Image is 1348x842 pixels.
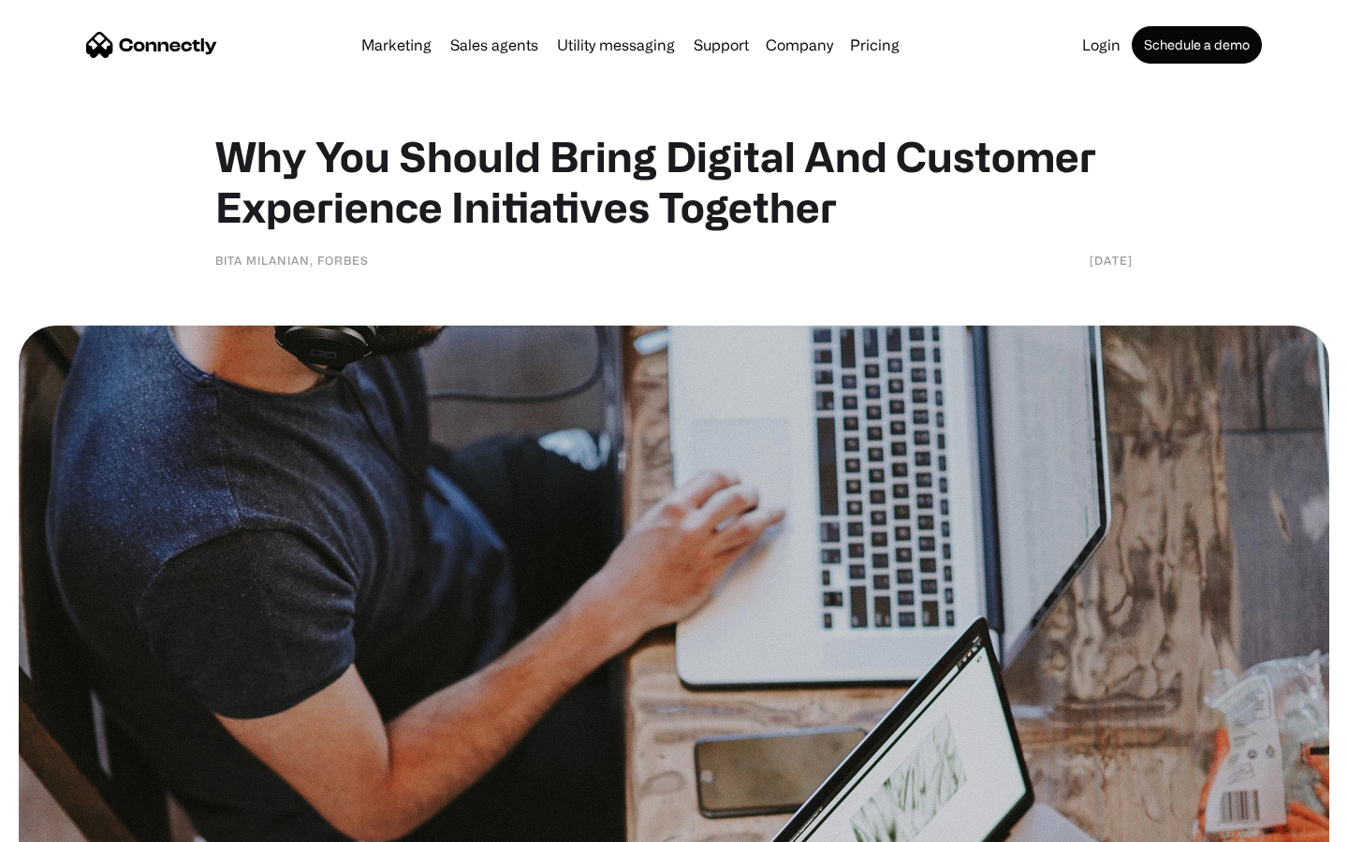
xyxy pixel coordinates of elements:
[842,37,907,52] a: Pricing
[766,32,833,58] div: Company
[443,37,546,52] a: Sales agents
[549,37,682,52] a: Utility messaging
[1132,26,1262,64] a: Schedule a demo
[686,37,756,52] a: Support
[37,809,112,835] ul: Language list
[1075,37,1128,52] a: Login
[215,251,369,269] div: Bita Milanian, Forbes
[1090,251,1133,269] div: [DATE]
[354,37,439,52] a: Marketing
[215,131,1133,232] h1: Why You Should Bring Digital And Customer Experience Initiatives Together
[19,809,112,835] aside: Language selected: English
